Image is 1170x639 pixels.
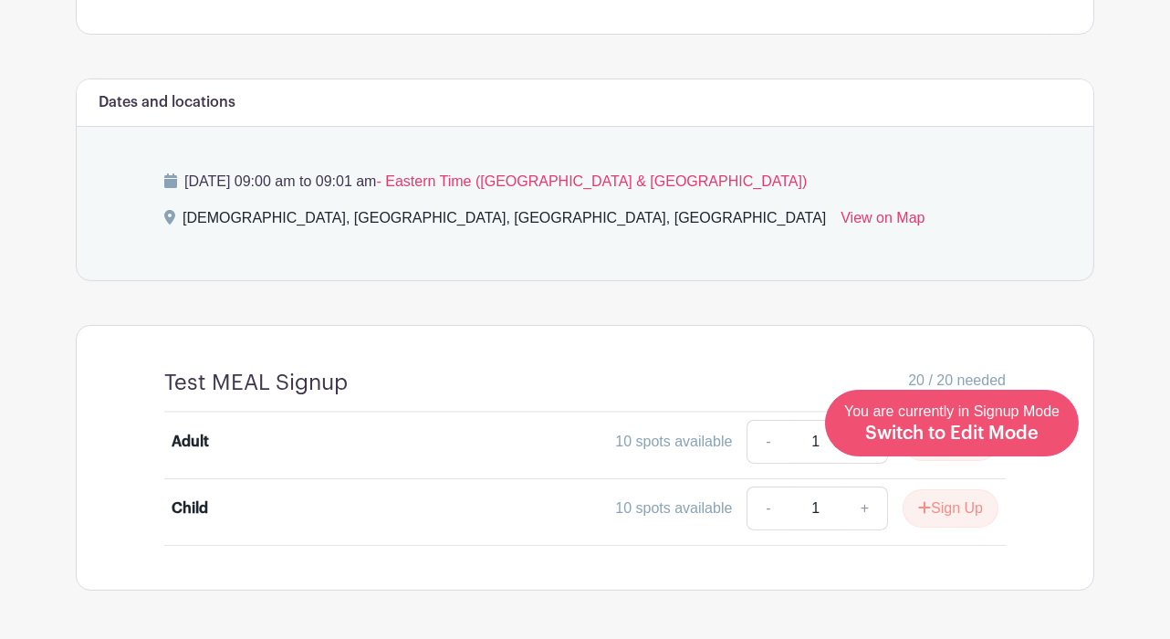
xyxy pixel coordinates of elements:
h6: Dates and locations [99,94,235,111]
div: Adult [172,431,209,453]
div: [DEMOGRAPHIC_DATA], [GEOGRAPHIC_DATA], [GEOGRAPHIC_DATA], [GEOGRAPHIC_DATA] [183,207,826,236]
a: + [842,487,888,530]
div: 10 spots available [615,498,732,519]
h4: Test MEAL Signup [164,370,348,396]
span: - Eastern Time ([GEOGRAPHIC_DATA] & [GEOGRAPHIC_DATA]) [376,173,807,189]
a: View on Map [841,207,925,236]
span: Switch to Edit Mode [865,424,1039,443]
button: Sign Up [903,489,998,528]
div: Child [172,498,208,519]
div: 10 spots available [615,431,732,453]
a: - [747,420,789,464]
span: 20 / 20 needed [908,370,1006,392]
p: [DATE] 09:00 am to 09:01 am [164,171,1006,193]
a: You are currently in Signup Mode Switch to Edit Mode [825,390,1079,456]
span: You are currently in Signup Mode [844,403,1060,442]
a: - [747,487,789,530]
